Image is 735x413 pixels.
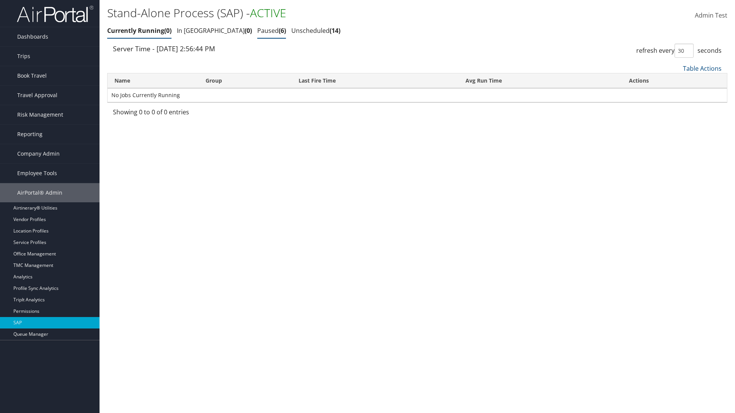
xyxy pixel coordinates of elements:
[177,26,252,35] a: In [GEOGRAPHIC_DATA]0
[291,26,340,35] a: Unscheduled14
[113,44,412,54] div: Server Time - [DATE] 2:56:44 PM
[17,27,48,46] span: Dashboards
[279,26,286,35] span: 6
[17,66,47,85] span: Book Travel
[108,73,199,88] th: Name: activate to sort column ascending
[683,64,722,73] a: Table Actions
[459,73,622,88] th: Avg Run Time: activate to sort column ascending
[622,73,727,88] th: Actions
[330,26,340,35] span: 14
[695,11,727,20] span: Admin Test
[17,105,63,124] span: Risk Management
[250,5,286,21] span: ACTIVE
[108,88,727,102] td: No Jobs Currently Running
[113,107,256,120] div: Showing 0 to 0 of 0 entries
[17,144,60,163] span: Company Admin
[164,26,171,35] span: 0
[17,5,93,23] img: airportal-logo.png
[245,26,252,35] span: 0
[17,125,42,144] span: Reporting
[636,46,675,55] span: refresh every
[257,26,286,35] a: Paused6
[695,4,727,28] a: Admin Test
[17,183,62,202] span: AirPortal® Admin
[199,73,292,88] th: Group: activate to sort column ascending
[17,86,57,105] span: Travel Approval
[107,26,171,35] a: Currently Running0
[17,47,30,66] span: Trips
[107,5,521,21] h1: Stand-Alone Process (SAP) -
[17,164,57,183] span: Employee Tools
[292,73,459,88] th: Last Fire Time: activate to sort column ascending
[697,46,722,55] span: seconds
